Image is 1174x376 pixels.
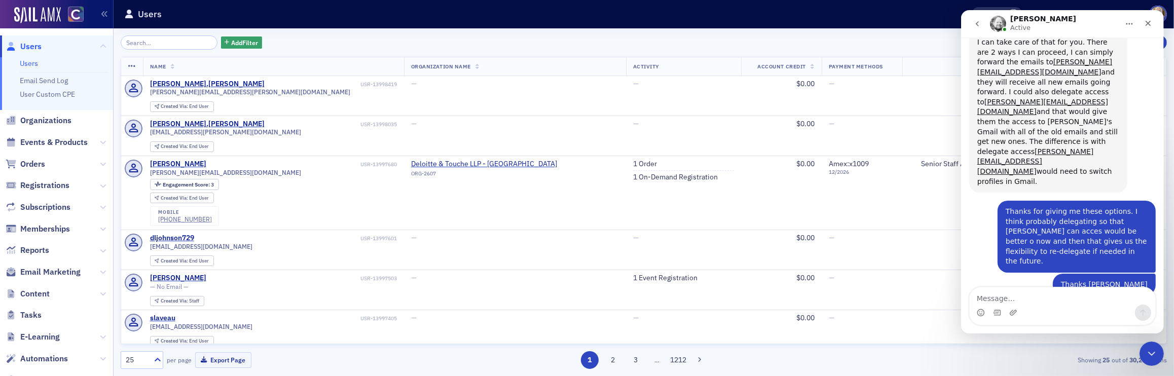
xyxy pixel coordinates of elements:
a: 1 Event Registration [633,274,698,283]
div: Staff [161,298,199,304]
a: E-Learning [6,331,60,343]
a: [PERSON_NAME].[PERSON_NAME] [150,80,265,89]
span: — [829,233,834,242]
div: [PHONE_NUMBER] [158,215,212,223]
img: SailAMX [14,7,61,23]
span: $0.00 [796,119,815,128]
div: 3 [163,182,214,187]
span: Amex : x1009 [829,159,869,168]
div: [PERSON_NAME].[PERSON_NAME] [150,120,265,129]
div: 25 [126,355,148,365]
strong: 30,296 [1128,355,1151,364]
span: $0.00 [796,79,815,88]
span: [EMAIL_ADDRESS][DOMAIN_NAME] [150,243,252,250]
div: Senior Staff Accountant [909,160,997,169]
div: End User [161,339,209,344]
div: [PERSON_NAME] [150,274,206,283]
span: Organizations [20,115,71,126]
a: Automations [6,353,68,364]
span: — [829,119,834,128]
div: Created Via: End User [150,101,214,112]
span: Created Via : [161,257,189,264]
a: Memberships [6,223,70,235]
span: Created Via : [161,103,189,109]
div: USR-13997680 [208,161,397,168]
span: Email Marketing [20,267,81,278]
span: — [633,79,639,88]
a: slaveau [150,314,175,323]
a: Registrations [6,180,69,191]
iframe: Intercom live chat [1140,342,1164,366]
span: $0.00 [796,313,815,322]
div: End User [161,144,209,149]
span: … [650,355,664,364]
span: Created Via : [161,143,189,149]
span: Lindsay Moore [1008,9,1019,20]
div: Created Via: End User [150,141,214,152]
div: Showing out of items [825,355,1167,364]
span: Tasks [20,310,42,321]
span: — [633,233,639,242]
span: — [633,119,639,128]
h1: Users [138,8,162,20]
div: USR-13997601 [196,235,397,242]
span: E-Learning [20,331,60,343]
div: USR-13998419 [266,81,397,88]
span: Created Via : [161,297,189,304]
span: Add Filter [231,38,258,47]
span: Automations [20,353,68,364]
button: 2 [604,351,621,369]
span: Payment Methods [829,63,883,70]
span: Orders [20,159,45,170]
span: Created Via : [161,337,189,344]
div: USR-13998035 [266,121,397,128]
span: Events & Products [20,137,88,148]
span: $0.00 [796,159,815,168]
span: Memberships [20,223,70,235]
span: Registrations [20,180,69,191]
span: $0.00 [796,273,815,282]
span: Activity [633,63,659,70]
span: — [411,273,417,282]
div: Engagement Score: 3 [150,179,219,190]
iframe: Intercom live chat [961,10,1164,333]
span: Profile [1149,6,1167,23]
span: Engagement Score : [163,181,211,188]
span: Reports [20,245,49,256]
a: dljohnson729 [150,234,194,243]
span: — [829,273,834,282]
div: End User [161,258,209,264]
span: — [829,79,834,88]
div: Support [1036,10,1071,19]
span: Account Credit [757,63,805,70]
div: ORG-2607 [411,170,557,180]
div: End User [161,196,209,201]
button: 1 [581,351,599,369]
div: [PERSON_NAME] [150,160,206,169]
span: — [829,313,834,322]
div: Created Via: End User [150,193,214,203]
span: Created Via : [161,195,189,201]
span: — [633,313,639,322]
span: — [411,119,417,128]
strong: 25 [1101,355,1112,364]
div: [DOMAIN_NAME] [1086,10,1143,19]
